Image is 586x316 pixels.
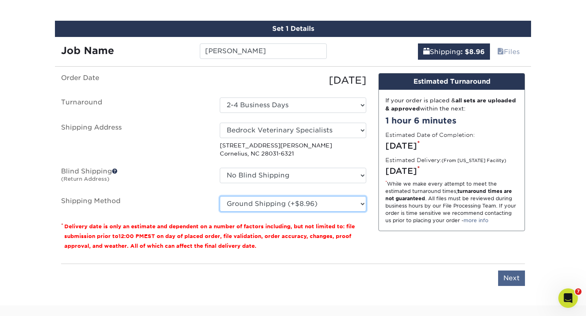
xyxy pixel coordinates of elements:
label: Estimated Date of Completion: [385,131,475,139]
span: 12:00 PM [118,233,144,239]
div: [DATE] [385,165,518,177]
label: Shipping Method [55,196,214,212]
div: [DATE] [385,140,518,152]
small: Delivery date is only an estimate and dependent on a number of factors including, but not limited... [64,223,355,249]
label: Shipping Address [55,123,214,158]
div: [DATE] [214,73,372,88]
p: [STREET_ADDRESS][PERSON_NAME] Cornelius, NC 28031-6321 [220,141,366,158]
iframe: Google Customer Reviews [2,291,69,313]
div: Set 1 Details [55,21,531,37]
label: Blind Shipping [55,168,214,186]
a: Files [492,43,525,60]
div: If your order is placed & within the next: [385,96,518,113]
input: Next [498,271,525,286]
small: (Return Address) [61,176,109,182]
b: : $8.96 [461,48,485,56]
strong: turnaround times are not guaranteed [385,188,512,201]
input: Enter a job name [200,43,326,59]
label: Estimated Delivery: [385,156,506,164]
span: files [497,48,504,56]
a: Shipping: $8.96 [418,43,490,60]
strong: Job Name [61,45,114,56]
span: shipping [423,48,430,56]
small: (From [US_STATE] Facility) [442,158,506,163]
label: Order Date [55,73,214,88]
div: While we make every attempt to meet the estimated turnaround times; . All files must be reviewed ... [385,180,518,224]
span: 7 [575,288,582,295]
iframe: Intercom live chat [558,288,578,308]
a: more info [464,217,488,223]
div: Estimated Turnaround [379,74,525,90]
label: Turnaround [55,97,214,113]
div: 1 hour 6 minutes [385,115,518,127]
